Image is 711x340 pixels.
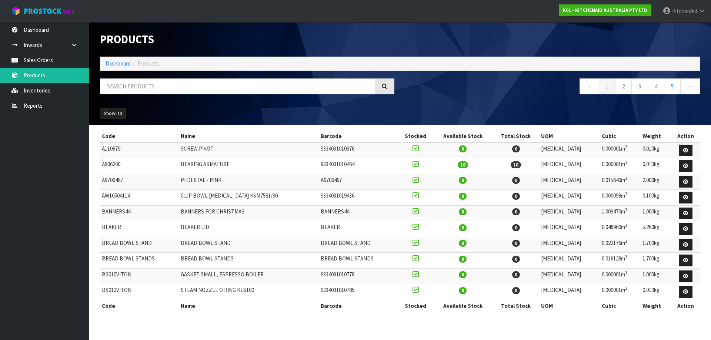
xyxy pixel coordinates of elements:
a: 1 [599,78,615,94]
td: 0.000001m [600,142,641,158]
td: 0.010kg [641,142,672,158]
td: 1.000kg [641,205,672,221]
th: Code [100,130,179,142]
td: 0.015640m [600,174,641,190]
span: ProStock [24,6,61,16]
td: [MEDICAL_DATA] [539,221,600,237]
span: 0 [512,224,520,231]
th: Action [671,130,700,142]
th: Weight [641,130,672,142]
td: [MEDICAL_DATA] [539,253,600,269]
td: 9334031010976 [319,142,398,158]
td: [MEDICAL_DATA] [539,190,600,206]
span: Products [137,60,159,67]
th: Cubic [600,130,641,142]
nav: Page navigation [405,78,700,97]
span: 0 [459,240,467,247]
td: 9334031019436 [319,190,398,206]
span: 0 [512,287,520,294]
td: BREAD BOWL STANDS [100,253,179,269]
sup: 3 [625,254,627,259]
span: 0 [459,287,467,294]
strong: K01 - KITCHENAID AUSTRALIA PTY LTD [563,7,647,13]
td: BS012VITON [100,284,179,300]
td: BREAD BOWL STAND [179,237,319,253]
td: 0.000001m [600,284,641,300]
span: 0 [512,240,520,247]
span: 0 [459,271,467,278]
td: 1.000kg [641,268,672,284]
td: STEAM NOZZLE O RING KES100 [179,284,319,300]
th: Total Stock [493,130,539,142]
sup: 3 [625,160,627,165]
input: Search products [100,78,375,94]
td: 0.000001m [600,268,641,284]
th: Stocked [398,130,433,142]
td: CLIP BOWL [MEDICAL_DATA] KSM7581/90 [179,190,319,206]
sup: 3 [625,239,627,244]
td: 1.009470m [600,205,641,221]
sup: 3 [625,223,627,228]
td: AW10504114 [100,190,179,206]
td: [MEDICAL_DATA] [539,268,600,284]
a: 5 [664,78,681,94]
td: 1.700kg [641,237,672,253]
sup: 3 [625,176,627,181]
td: 0.010kg [641,284,672,300]
th: UOM [539,300,600,312]
span: 0 [459,177,467,184]
td: PEDESTAL - PINK [179,174,319,190]
td: [MEDICAL_DATA] [539,158,600,174]
a: 3 [631,78,648,94]
th: Available Stock [433,130,493,142]
sup: 3 [625,207,627,212]
td: 0.022176m [600,237,641,253]
td: [MEDICAL_DATA] [539,237,600,253]
td: BS010VITON [100,268,179,284]
th: Cubic [600,300,641,312]
a: → [680,78,700,94]
span: 0 [512,271,520,278]
td: BEAKER [100,221,179,237]
td: GASKET SMALL, ESPRESSO BOILER [179,268,319,284]
span: 0 [459,193,467,200]
td: BANNERS FOR CHRISTMAS [179,205,319,221]
td: 0.000001m [600,158,641,174]
td: 5.260kg [641,221,672,237]
td: 0.100kg [641,190,672,206]
span: 0 [459,208,467,215]
td: [MEDICAL_DATA] [539,174,600,190]
th: Name [179,130,319,142]
td: BEAKER LID [179,221,319,237]
span: 0 [459,145,467,152]
th: Total Stock [493,300,539,312]
td: BANNERS44 [319,205,398,221]
td: 1.700kg [641,253,672,269]
h1: Products [100,33,394,46]
td: 9334031010785 [319,284,398,300]
span: 0 [459,224,467,231]
td: 2.000kg [641,174,672,190]
sup: 3 [625,191,627,196]
td: BEARING ARMATURE [179,158,319,174]
td: 0.000098m [600,190,641,206]
sup: 3 [625,286,627,291]
sup: 3 [625,144,627,149]
th: Available Stock [433,300,493,312]
small: WMS [63,8,74,15]
td: A9706467 [100,174,179,190]
span: 18 [511,161,521,168]
span: 0 [512,256,520,263]
span: 0 [512,145,520,152]
th: Barcode [319,130,398,142]
span: 0 [512,208,520,215]
td: 0.048960m [600,221,641,237]
span: 0 [512,193,520,200]
td: BREAD BOWL STANDS [319,253,398,269]
th: Code [100,300,179,312]
td: [MEDICAL_DATA] [539,142,600,158]
td: A9706467 [319,174,398,190]
td: [MEDICAL_DATA] [539,205,600,221]
td: 9334031010464 [319,158,398,174]
td: SCREW PIVOT [179,142,319,158]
